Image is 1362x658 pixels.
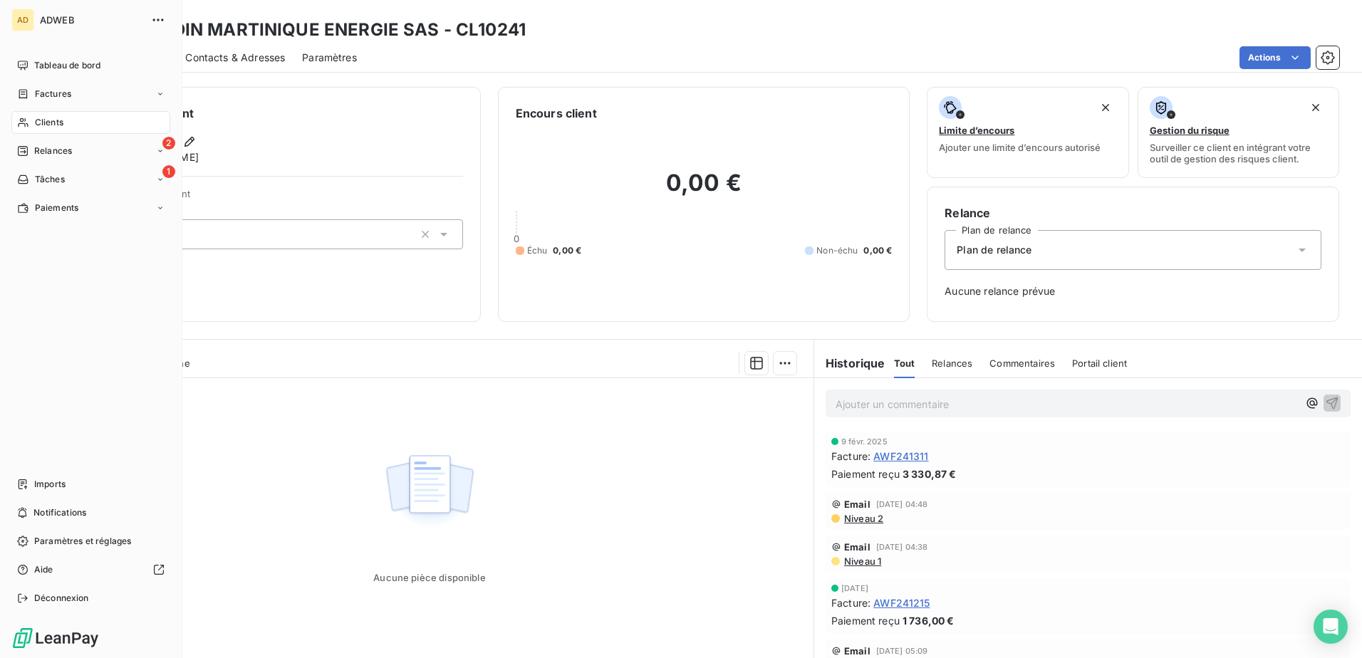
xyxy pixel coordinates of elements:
span: Gestion du risque [1150,125,1230,136]
a: 2Relances [11,140,170,162]
span: 3 330,87 € [903,466,957,481]
span: Factures [35,88,71,100]
span: Portail client [1072,357,1127,369]
span: Propriétés Client [115,188,463,208]
span: Notifications [33,506,86,519]
span: Aucune relance prévue [945,284,1321,298]
button: Actions [1239,46,1311,69]
span: 9 févr. 2025 [841,437,888,446]
span: Surveiller ce client en intégrant votre outil de gestion des risques client. [1150,142,1327,164]
span: Paramètres et réglages [34,535,131,548]
span: Aucune pièce disponible [373,572,485,583]
span: 2 [162,137,175,150]
span: 0 [514,233,519,244]
span: [DATE] 04:48 [876,500,928,508]
a: Paramètres et réglages [11,530,170,553]
a: Factures [11,83,170,105]
a: 1Tâches [11,168,170,191]
span: 1 736,00 € [903,613,955,628]
a: Paiements [11,197,170,219]
img: Empty state [384,447,475,536]
span: Niveau 1 [843,555,881,567]
div: AD [11,9,34,31]
a: Clients [11,111,170,134]
span: Tout [894,357,915,369]
img: Logo LeanPay [11,627,100,649]
span: Tableau de bord [34,59,100,72]
h6: Relance [945,204,1321,221]
a: Tableau de bord [11,54,170,77]
span: Commentaires [989,357,1055,369]
a: Aide [11,558,170,581]
span: AWF241311 [873,449,928,464]
h6: Encours client [516,105,597,122]
span: Email [844,498,870,510]
button: Gestion du risqueSurveiller ce client en intégrant votre outil de gestion des risques client. [1138,87,1339,178]
span: Clients [35,116,63,129]
span: Contacts & Adresses [185,51,285,65]
span: Ajouter une limite d’encours autorisé [939,142,1101,153]
span: Aide [34,563,53,576]
span: Paiement reçu [831,466,900,481]
div: Open Intercom Messenger [1314,610,1348,644]
span: Plan de relance [957,243,1031,257]
h6: Informations client [86,105,463,122]
h2: 0,00 € [516,169,893,211]
span: Niveau 2 [843,513,883,524]
span: [DATE] 05:09 [876,647,928,655]
span: Limite d’encours [939,125,1014,136]
span: [DATE] 04:38 [876,543,928,551]
span: Imports [34,478,66,491]
h3: BLANDIN MARTINIQUE ENERGIE SAS - CL10241 [125,17,526,43]
span: Déconnexion [34,592,89,605]
h6: Historique [814,355,885,372]
button: Limite d’encoursAjouter une limite d’encours autorisé [927,87,1128,178]
span: Paiement reçu [831,613,900,628]
span: Email [844,541,870,553]
span: Non-échu [816,244,858,257]
span: [DATE] [841,584,868,592]
span: 0,00 € [553,244,581,257]
span: Relances [34,145,72,157]
span: Tâches [35,173,65,186]
input: Ajouter une valeur [182,228,193,241]
span: Email [844,645,870,657]
a: Imports [11,473,170,496]
span: Facture : [831,595,870,610]
span: AWF241215 [873,595,930,610]
span: Échu [527,244,548,257]
span: 1 [162,165,175,178]
span: 0,00 € [863,244,892,257]
span: ADWEB [40,14,142,26]
span: Facture : [831,449,870,464]
span: Paiements [35,202,78,214]
span: Paramètres [302,51,357,65]
span: Relances [932,357,972,369]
